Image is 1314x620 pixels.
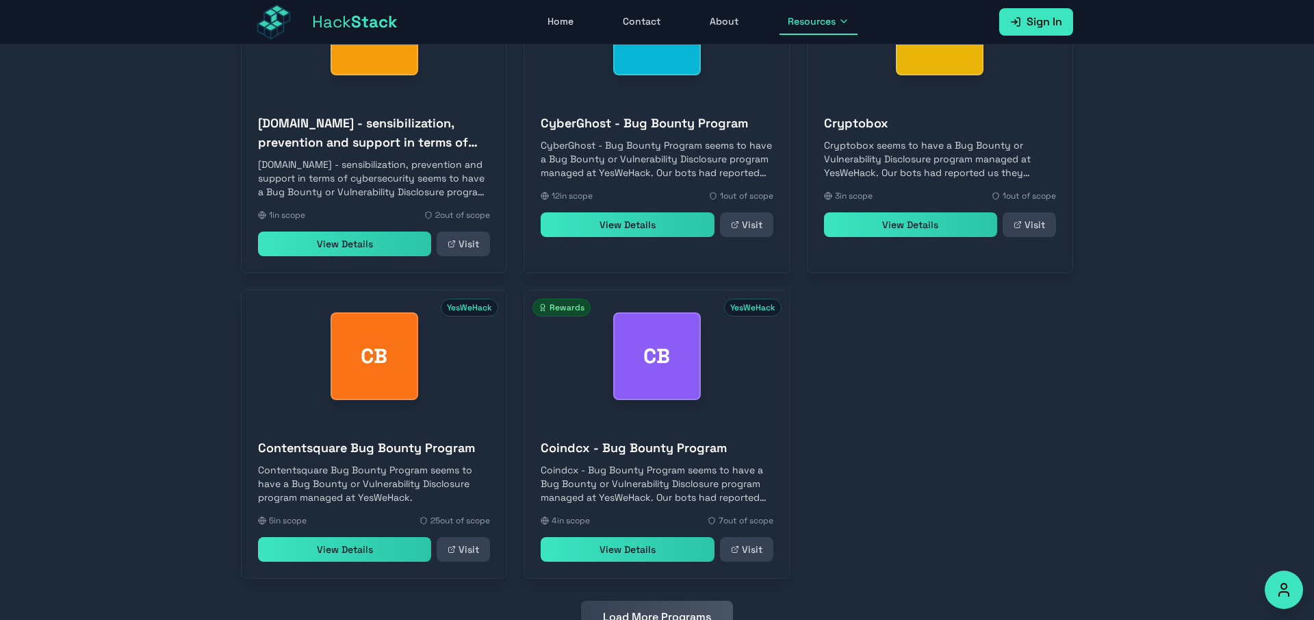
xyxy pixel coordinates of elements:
[1003,190,1056,201] span: 1 out of scope
[441,299,498,317] span: YesWeHack
[258,537,431,562] a: View Details
[1265,571,1303,609] button: Accessibility Options
[258,158,490,199] p: [DOMAIN_NAME] - sensibilization, prevention and support in terms of cybersecurity seems to have a...
[824,114,1056,133] h3: Cryptobox
[615,9,669,35] a: Contact
[258,114,490,152] h3: [DOMAIN_NAME] - sensibilization, prevention and support in terms of cybersecurity
[437,232,490,256] a: Visit
[1003,212,1056,237] a: Visit
[541,537,714,562] a: View Details
[269,515,307,526] span: 5 in scope
[724,299,782,317] span: YesWeHack
[999,8,1073,36] a: Sign In
[312,11,398,33] span: Hack
[258,438,490,458] h3: Contentsquare Bug Bounty Program
[1027,14,1062,30] span: Sign In
[720,190,773,201] span: 1 out of scope
[351,11,398,32] span: Stack
[541,114,773,133] h3: CyberGhost - Bug Bounty Program
[258,463,490,504] p: Contentsquare Bug Bounty Program seems to have a Bug Bounty or Vulnerability Disclosure program m...
[258,232,431,256] a: View Details
[541,212,714,237] a: View Details
[539,9,582,35] a: Home
[824,212,997,237] a: View Details
[719,515,773,526] span: 7 out of scope
[701,9,747,35] a: About
[437,537,490,562] a: Visit
[269,210,305,221] span: 1 in scope
[720,537,773,562] a: Visit
[331,312,418,400] div: Contentsquare Bug Bounty Program
[613,312,701,400] div: Coindcx - Bug Bounty Program
[430,515,490,526] span: 25 out of scope
[835,190,873,201] span: 3 in scope
[824,138,1056,179] p: Cryptobox seems to have a Bug Bounty or Vulnerability Disclosure program managed at YesWeHack. Ou...
[552,190,593,201] span: 12 in scope
[541,138,773,179] p: CyberGhost - Bug Bounty Program seems to have a Bug Bounty or Vulnerability Disclosure program ma...
[532,299,591,317] span: Rewards
[780,9,858,35] button: Resources
[435,210,490,221] span: 2 out of scope
[541,438,773,458] h3: Coindcx - Bug Bounty Program
[720,212,773,237] a: Visit
[788,14,836,28] span: Resources
[541,463,773,504] p: Coindcx - Bug Bounty Program seems to have a Bug Bounty or Vulnerability Disclosure program manag...
[552,515,590,526] span: 4 in scope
